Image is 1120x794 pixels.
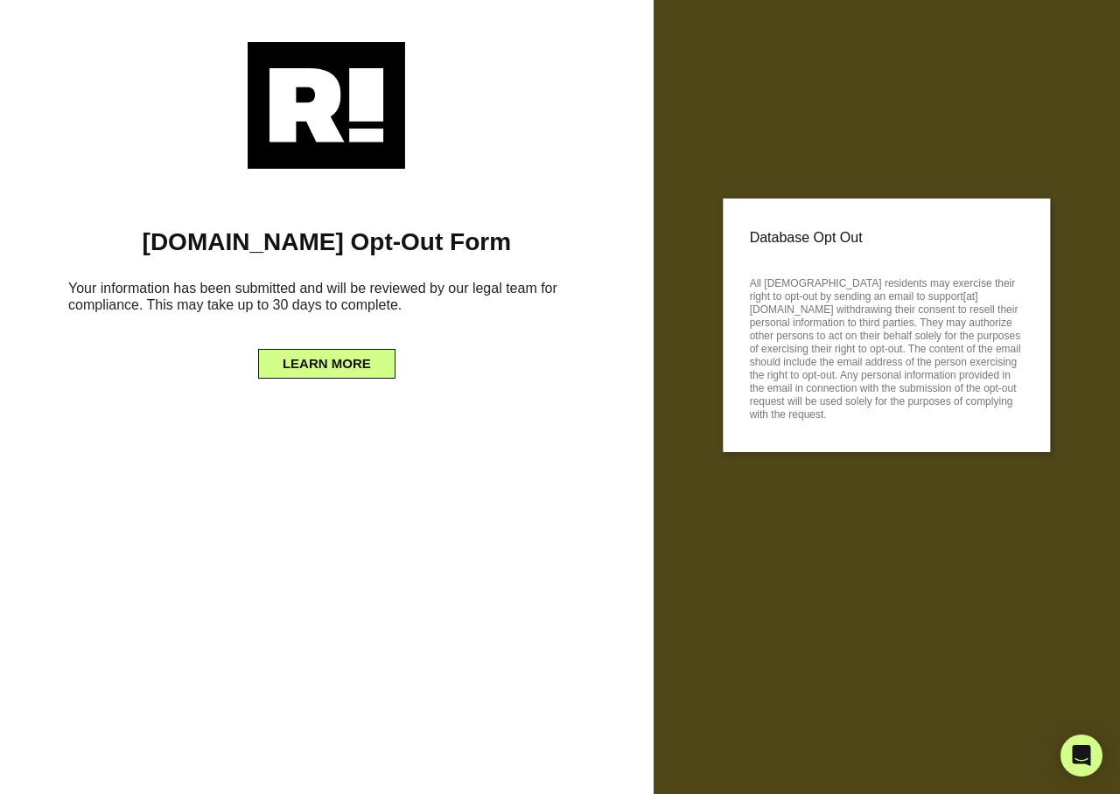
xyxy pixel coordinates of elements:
div: Open Intercom Messenger [1060,735,1102,777]
button: LEARN MORE [258,349,395,379]
p: All [DEMOGRAPHIC_DATA] residents may exercise their right to opt-out by sending an email to suppo... [750,272,1024,421]
a: LEARN MORE [258,352,395,366]
h6: Your information has been submitted and will be reviewed by our legal team for compliance. This m... [26,273,627,327]
img: Retention.com [248,42,405,169]
p: Database Opt Out [750,225,1024,251]
h1: [DOMAIN_NAME] Opt-Out Form [26,227,627,257]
